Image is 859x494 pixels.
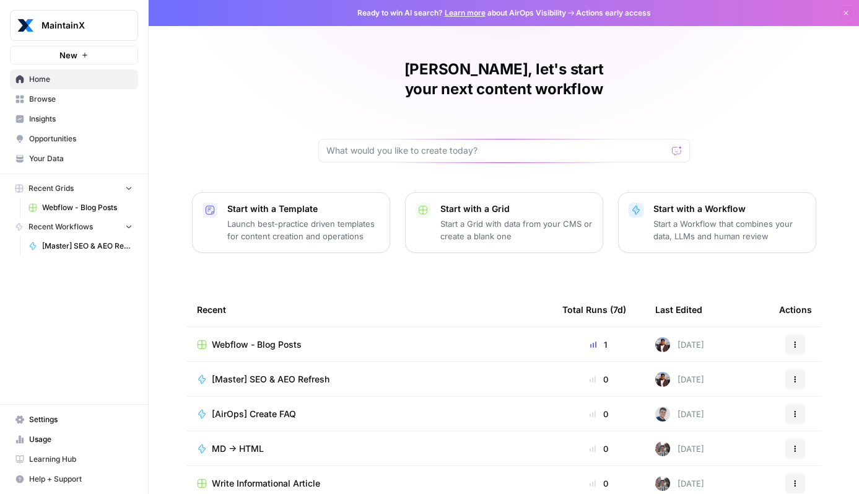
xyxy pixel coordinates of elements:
div: [DATE] [655,407,704,421]
p: Start a Workflow that combines your data, LLMs and human review [653,218,806,242]
span: Settings [29,414,133,425]
a: Usage [10,430,138,449]
img: oskm0cmuhabjb8ex6014qupaj5sj [655,407,670,421]
div: Last Edited [655,293,702,327]
p: Start with a Workflow [653,203,806,215]
a: [Master] SEO & AEO Refresh [23,236,138,256]
p: Launch best-practice driven templates for content creation and operations [227,218,380,242]
img: a2mlt6f1nb2jhzcjxsuraj5rj4vi [655,476,670,491]
a: Home [10,69,138,89]
span: Ready to win AI search? about AirOps Visibility [357,7,566,19]
a: Write Informational Article [197,477,543,490]
button: Help + Support [10,469,138,489]
span: [Master] SEO & AEO Refresh [212,373,329,386]
a: Insights [10,109,138,129]
a: MD -> HTML [197,443,543,455]
img: y0ujtr705cu3bifwqezhalcpnxiv [655,337,670,352]
a: Settings [10,410,138,430]
div: Recent [197,293,543,327]
h1: [PERSON_NAME], let's start your next content workflow [318,60,690,99]
div: [DATE] [655,337,704,352]
span: MD -> HTML [212,443,264,455]
span: Home [29,74,133,85]
span: Webflow - Blog Posts [42,202,133,213]
a: Webflow - Blog Posts [197,338,543,351]
span: MaintainX [41,19,116,32]
div: 0 [562,443,635,455]
div: 0 [562,373,635,386]
div: 1 [562,338,635,351]
div: [DATE] [655,441,704,456]
a: Learn more [445,8,486,17]
button: Recent Workflows [10,218,138,236]
span: New [59,49,77,61]
span: Webflow - Blog Posts [212,338,302,351]
span: Learning Hub [29,454,133,465]
span: Recent Workflows [28,221,93,232]
a: [Master] SEO & AEO Refresh [197,373,543,386]
span: [AirOps] Create FAQ [212,408,296,420]
div: [DATE] [655,372,704,387]
span: [Master] SEO & AEO Refresh [42,240,133,252]
button: Recent Grids [10,179,138,198]
span: Write Informational Article [212,477,320,490]
button: Start with a GridStart a Grid with data from your CMS or create a blank one [405,192,603,253]
img: y0ujtr705cu3bifwqezhalcpnxiv [655,372,670,387]
img: a2mlt6f1nb2jhzcjxsuraj5rj4vi [655,441,670,456]
span: Usage [29,434,133,445]
img: MaintainX Logo [14,14,37,37]
span: Opportunities [29,133,133,144]
span: Browse [29,94,133,105]
a: Browse [10,89,138,109]
span: Actions early access [576,7,651,19]
div: 0 [562,408,635,420]
p: Start with a Template [227,203,380,215]
div: 0 [562,477,635,490]
span: Insights [29,113,133,125]
button: New [10,46,138,64]
div: Actions [779,293,812,327]
a: [AirOps] Create FAQ [197,408,543,420]
a: Webflow - Blog Posts [23,198,138,218]
span: Your Data [29,153,133,164]
button: Start with a WorkflowStart a Workflow that combines your data, LLMs and human review [618,192,816,253]
div: Total Runs (7d) [562,293,626,327]
input: What would you like to create today? [326,144,667,157]
div: [DATE] [655,476,704,491]
button: Workspace: MaintainX [10,10,138,41]
button: Start with a TemplateLaunch best-practice driven templates for content creation and operations [192,192,390,253]
p: Start a Grid with data from your CMS or create a blank one [440,218,593,242]
a: Opportunities [10,129,138,149]
p: Start with a Grid [440,203,593,215]
span: Recent Grids [28,183,74,194]
span: Help + Support [29,474,133,485]
a: Your Data [10,149,138,169]
a: Learning Hub [10,449,138,469]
